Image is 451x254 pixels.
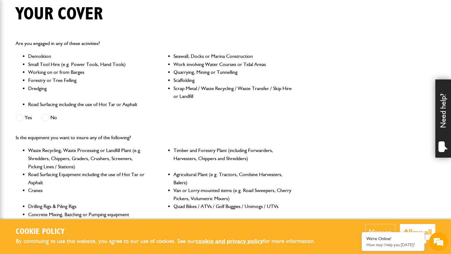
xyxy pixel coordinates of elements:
[28,60,147,69] li: Small Tool Hire (e.g. Power Tools, Hand Tools)
[365,224,395,240] button: Manage
[28,52,147,60] li: Demolition
[174,60,292,69] li: Work involving Water Courses or Tidal Areas
[16,236,326,246] p: By continuing to use this website, you agree to our use of cookies. See our for more information.
[174,202,292,211] li: Quad Bikes / ATVs / Golf Buggies / Unimogs / UTVs
[28,170,147,186] li: Road Surfacing Equipment including the use of Hot Tar or Asphalt
[16,114,32,122] label: Yes
[174,146,292,170] li: Timber and Forestry Plant (including Forwarders, Harvesters, Chippers and Shredders)
[174,52,292,60] li: Seawall, Docks or Marina Construction
[174,76,292,84] li: Scaffolding
[435,79,451,158] div: Need help?
[174,186,292,202] li: Van or Lorry-mounted items (e.g. Road Sweepers, Cherry Pickers, Volumetric Mixers)
[28,100,147,109] li: Road Surfacing including the use of Hot Tar or Asphalt
[28,68,147,76] li: Working on or from Barges
[366,236,420,241] div: We're Online!
[16,134,292,142] p: Is the equipment you want to insure any of the following?
[174,68,292,76] li: Quarrying, Mining or Tunnelling
[28,146,147,170] li: Waste Recycling, Waste Processing or Landfill Plant (e.g. Shredders, Chippers, Graders, Crushers,...
[28,186,147,202] li: Cranes
[196,237,263,245] a: cookie and privacy policy
[16,39,292,48] p: Are you engaged in any of these activities?
[28,84,147,100] li: Dredging
[16,4,103,25] h1: Your cover
[28,76,147,84] li: Forestry or Tree Felling
[366,242,420,247] p: How may I help you today?
[28,211,147,219] li: Concrete Mixing, Batching or Pumping equipment
[16,227,326,237] h2: Cookie Policy
[41,114,57,122] label: No
[174,84,292,100] li: Scrap Metal / Waste Recycling / Waste Transfer / Skip Hire or Landfill
[174,170,292,186] li: Agricultural Plant (e.g. Tractors, Combine Harvesters, Balers)
[28,202,147,211] li: Drilling Rigs & Piling Rigs
[400,224,435,240] button: Allow all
